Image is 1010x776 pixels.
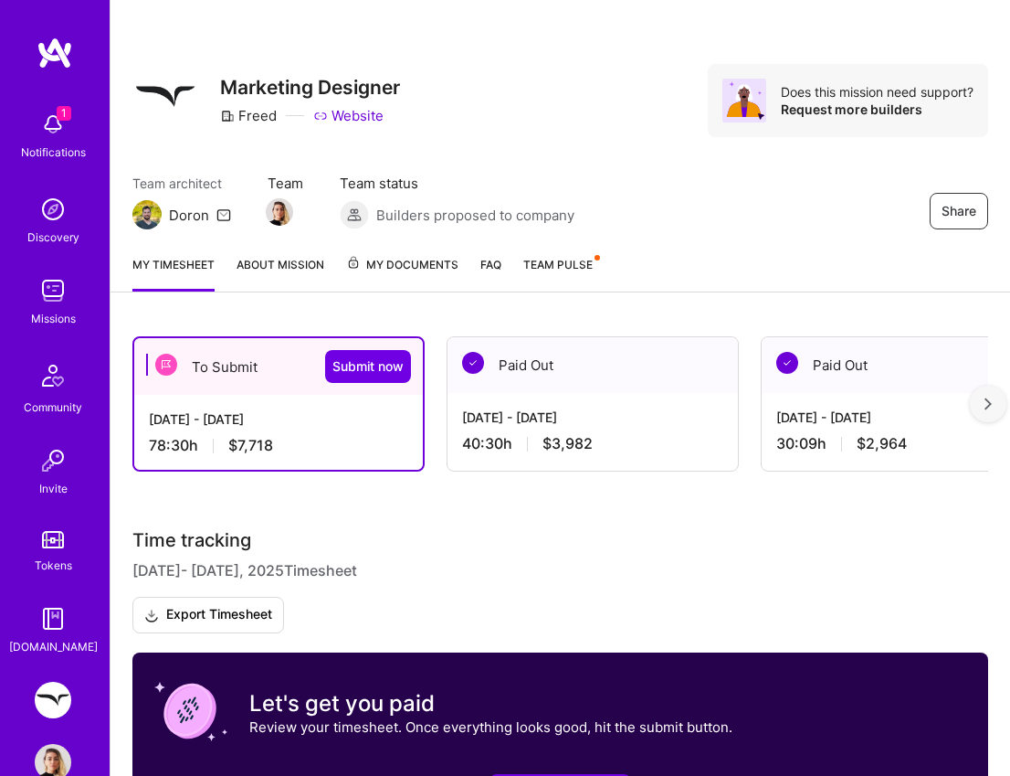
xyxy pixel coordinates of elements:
[480,255,501,292] a: FAQ
[35,442,71,479] img: Invite
[216,207,231,222] i: icon Mail
[134,338,423,395] div: To Submit
[462,408,723,427] div: [DATE] - [DATE]
[346,255,458,292] a: My Documents
[132,559,357,582] span: [DATE] - [DATE] , 2025 Timesheet
[462,434,723,453] div: 40:30 h
[332,357,404,376] span: Submit now
[35,601,71,637] img: guide book
[523,255,598,292] a: Team Pulse
[220,76,400,99] h3: Marketing Designer
[447,337,738,393] div: Paid Out
[325,350,411,383] button: Submit now
[132,64,198,130] img: Company Logo
[37,37,73,69] img: logo
[132,255,215,292] a: My timesheet
[169,206,209,225] div: Doron
[149,409,408,429] div: [DATE] - [DATE]
[781,83,973,101] div: Does this mission need support?
[154,675,227,748] img: coin
[35,682,71,718] img: Freed: Marketing Designer
[149,436,408,455] div: 78:30 h
[462,352,484,374] img: Paid Out
[857,434,907,453] span: $2,964
[132,174,231,193] span: Team architect
[155,354,177,376] img: To Submit
[132,597,284,633] button: Export Timesheet
[542,434,593,453] span: $3,982
[132,529,251,552] span: Time tracking
[35,106,71,143] img: bell
[340,200,369,229] img: Builders proposed to company
[249,718,732,737] p: Review your timesheet. Once everything looks good, hit the submit button.
[35,272,71,309] img: teamwork
[132,200,162,229] img: Team Architect
[942,202,976,220] span: Share
[249,690,732,718] h3: Let's get you paid
[24,398,82,417] div: Community
[268,197,291,228] a: Team Member Avatar
[31,309,76,328] div: Missions
[35,556,72,575] div: Tokens
[42,531,64,548] img: tokens
[268,174,303,193] span: Team
[220,106,277,125] div: Freed
[30,682,76,718] a: Freed: Marketing Designer
[21,143,86,162] div: Notifications
[781,101,973,118] div: Request more builders
[228,436,273,455] span: $7,718
[27,228,79,247] div: Discovery
[57,106,71,121] span: 1
[237,255,324,292] a: About Mission
[220,109,235,123] i: icon CompanyGray
[523,258,593,271] span: Team Pulse
[722,79,766,122] img: Avatar
[266,198,293,226] img: Team Member Avatar
[9,637,98,656] div: [DOMAIN_NAME]
[313,106,384,125] a: Website
[930,193,988,229] button: Share
[35,191,71,228] img: discovery
[776,352,798,374] img: Paid Out
[144,606,159,625] i: icon Download
[376,206,574,225] span: Builders proposed to company
[31,354,75,398] img: Community
[340,174,574,193] span: Team status
[346,255,458,275] span: My Documents
[39,479,68,498] div: Invite
[984,398,992,410] img: right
